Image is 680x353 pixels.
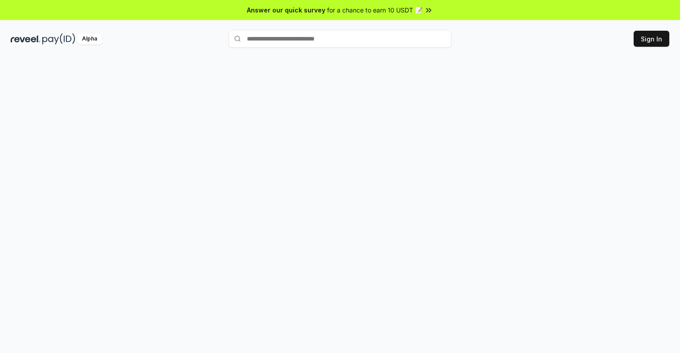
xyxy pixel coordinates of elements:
[327,5,422,15] span: for a chance to earn 10 USDT 📝
[42,33,75,45] img: pay_id
[634,31,669,47] button: Sign In
[247,5,325,15] span: Answer our quick survey
[11,33,41,45] img: reveel_dark
[77,33,102,45] div: Alpha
